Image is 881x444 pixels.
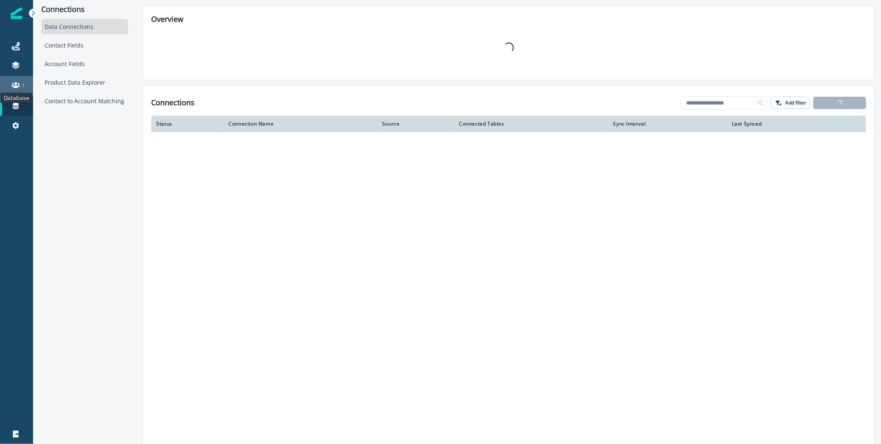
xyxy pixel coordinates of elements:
div: Data Connections [41,19,128,34]
div: Status [156,121,218,127]
div: Last Synced [732,121,834,127]
p: Connections [41,5,128,14]
div: Sync Interval [613,121,722,127]
p: Add filter [785,100,806,106]
div: Source [382,121,449,127]
button: Add filter [771,97,810,109]
div: Contact Fields [41,38,128,53]
div: Connection Name [228,121,372,127]
h1: Connections [151,98,195,107]
div: Product Data Explorer [41,75,128,90]
div: Connected Tables [459,121,603,127]
img: Inflection [11,7,22,19]
h2: Overview [151,15,866,24]
div: Account Fields [41,56,128,71]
